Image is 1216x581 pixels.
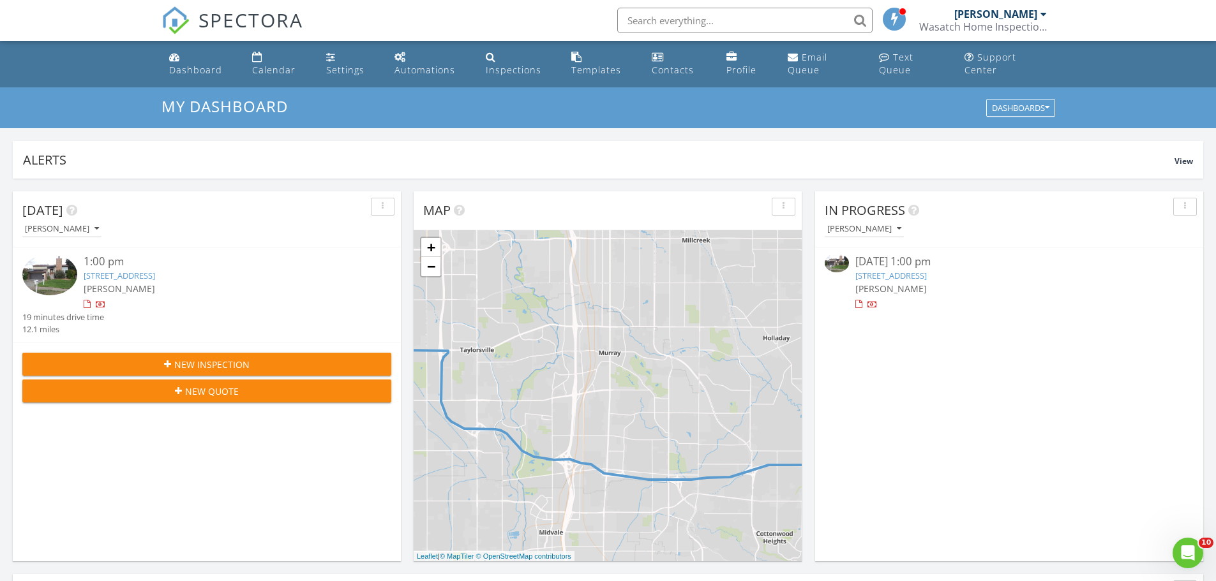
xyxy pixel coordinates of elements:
span: SPECTORA [199,6,303,33]
a: [DATE] 1:00 pm [STREET_ADDRESS] [PERSON_NAME] [825,254,1194,311]
a: Automations (Basic) [389,46,470,82]
div: Settings [326,64,364,76]
div: Text Queue [879,51,913,76]
span: [DATE] [22,202,63,219]
a: [STREET_ADDRESS] [84,270,155,281]
iframe: Intercom live chat [1173,538,1203,568]
span: [PERSON_NAME] [84,283,155,295]
div: 19 minutes drive time [22,311,104,323]
span: In Progress [825,202,905,219]
div: [PERSON_NAME] [954,8,1037,20]
span: New Quote [185,385,239,398]
a: Dashboard [164,46,237,82]
a: Email Queue [783,46,863,82]
button: Dashboards [986,99,1055,117]
div: Dashboards [992,104,1049,113]
div: Profile [726,64,756,76]
button: [PERSON_NAME] [22,221,101,238]
a: SPECTORA [161,17,303,44]
a: Calendar [247,46,311,82]
div: 1:00 pm [84,254,361,270]
a: © MapTiler [440,552,474,560]
input: Search everything... [617,8,873,33]
a: Company Profile [721,46,773,82]
a: Templates [566,46,636,82]
div: Contacts [652,64,694,76]
span: 10 [1199,538,1213,548]
a: Leaflet [417,552,438,560]
a: Text Queue [874,46,950,82]
a: Inspections [481,46,556,82]
div: [PERSON_NAME] [827,224,901,233]
img: 9378464%2Fcover_photos%2FE7Zu3xTzSrYYQ05WiRGC%2Fsmall.jpeg [22,254,77,295]
a: © OpenStreetMap contributors [476,552,571,560]
a: Settings [321,46,379,82]
span: Map [423,202,451,219]
img: 9378464%2Fcover_photos%2FE7Zu3xTzSrYYQ05WiRGC%2Fsmall.jpeg [825,254,849,272]
a: [STREET_ADDRESS] [855,270,927,281]
button: [PERSON_NAME] [825,221,904,238]
div: Dashboard [169,64,222,76]
div: [DATE] 1:00 pm [855,254,1163,270]
div: 12.1 miles [22,323,104,335]
div: Email Queue [788,51,827,76]
div: Support Center [965,51,1016,76]
span: View [1175,156,1193,166]
a: Contacts [647,46,711,82]
div: [PERSON_NAME] [25,224,99,233]
div: | [414,551,574,562]
div: Automations [394,64,455,76]
a: Zoom out [421,257,440,276]
a: 1:00 pm [STREET_ADDRESS] [PERSON_NAME] 19 minutes drive time 12.1 miles [22,254,391,335]
div: Alerts [23,151,1175,168]
div: Wasatch Home Inspections [919,20,1047,33]
button: New Inspection [22,353,391,376]
span: [PERSON_NAME] [855,283,927,295]
div: Calendar [252,64,296,76]
img: The Best Home Inspection Software - Spectora [161,6,190,34]
a: Zoom in [421,238,440,257]
div: Templates [571,64,621,76]
a: Support Center [959,46,1052,82]
span: New Inspection [174,358,250,371]
span: My Dashboard [161,96,288,117]
div: Inspections [486,64,541,76]
button: New Quote [22,379,391,402]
